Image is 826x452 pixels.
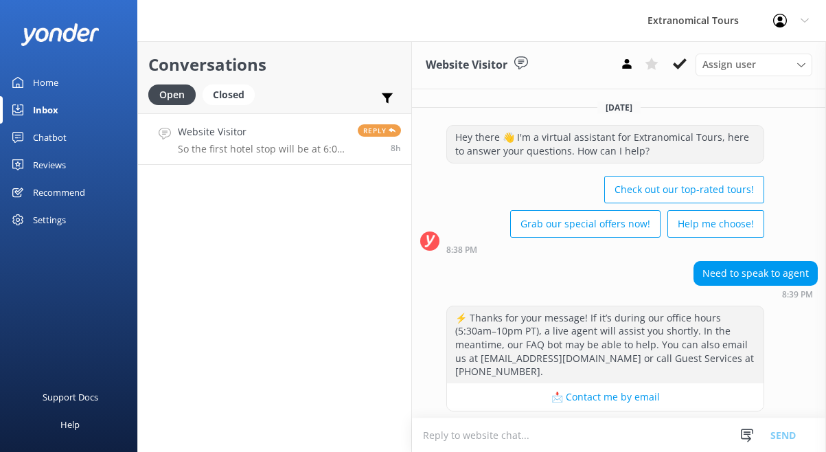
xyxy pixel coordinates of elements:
button: 📩 Contact me by email [447,383,764,411]
button: Help me choose! [667,210,764,238]
h3: Website Visitor [426,56,507,74]
strong: 8:39 PM [782,291,813,299]
div: Assign User [696,54,812,76]
div: Need to speak to agent [694,262,817,285]
div: Settings [33,206,66,234]
div: Hey there 👋 I'm a virtual assistant for Extranomical Tours, here to answer your questions. How ca... [447,126,764,162]
button: Grab our special offers now! [510,210,661,238]
h2: Conversations [148,52,401,78]
div: Closed [203,84,255,105]
div: Home [33,69,58,96]
span: Aug 27 2025 08:55pm (UTC -07:00) America/Tijuana [391,142,401,154]
div: Reviews [33,151,66,179]
div: Inbox [33,96,58,124]
strong: 8:38 PM [446,246,477,254]
div: Aug 27 2025 08:38pm (UTC -07:00) America/Tijuana [446,245,764,254]
h4: Website Visitor [178,124,347,139]
span: Assign user [702,57,756,72]
div: Chatbot [33,124,67,151]
a: Open [148,87,203,102]
button: Check out our top-rated tours! [604,176,764,203]
img: yonder-white-logo.png [21,23,100,46]
div: Aug 27 2025 08:39pm (UTC -07:00) America/Tijuana [693,289,818,299]
div: Recommend [33,179,85,206]
div: ⚡ Thanks for your message! If it’s during our office hours (5:30am–10pm PT), a live agent will as... [447,306,764,383]
span: [DATE] [597,102,641,113]
span: Reply [358,124,401,137]
div: Help [60,411,80,438]
a: Closed [203,87,262,102]
a: Website VisitorSo the first hotel stop will be at 6:00? Or the last?Reply8h [138,113,411,165]
div: Support Docs [43,383,98,411]
p: So the first hotel stop will be at 6:00? Or the last? [178,143,347,155]
div: Open [148,84,196,105]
